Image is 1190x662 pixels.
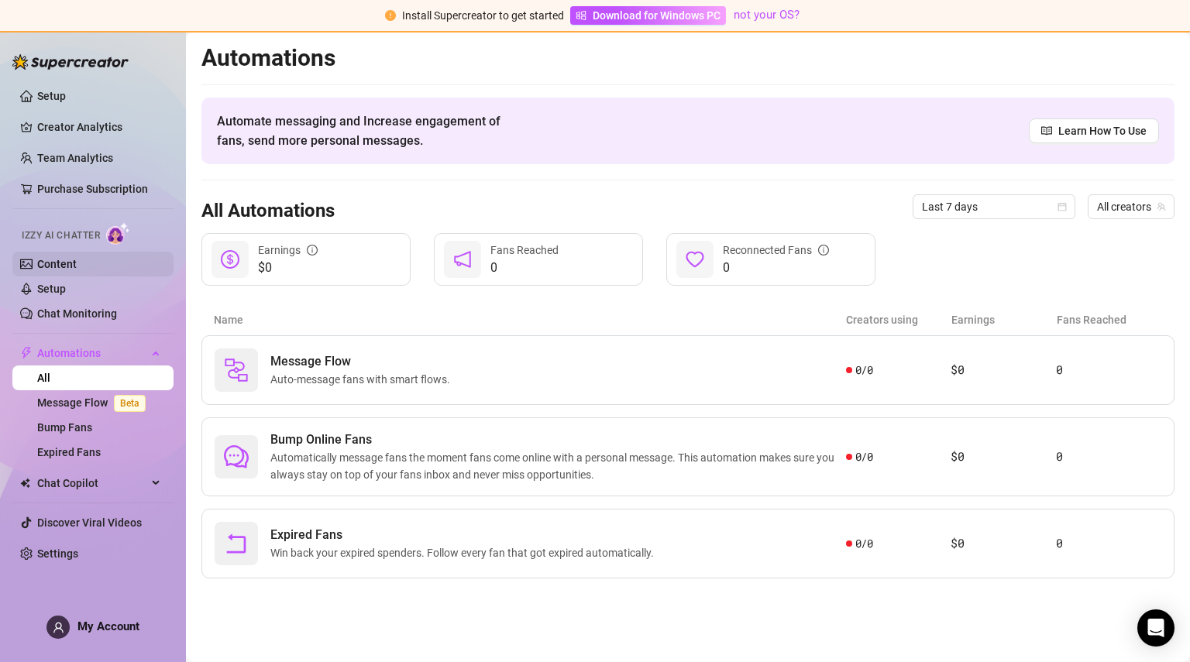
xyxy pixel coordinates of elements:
[37,183,148,195] a: Purchase Subscription
[307,245,318,256] span: info-circle
[1058,122,1147,139] span: Learn How To Use
[37,421,92,434] a: Bump Fans
[22,228,100,243] span: Izzy AI Chatter
[224,444,249,469] span: comment
[270,526,660,544] span: Expired Fans
[106,222,130,245] img: AI Chatter
[37,516,142,529] a: Discover Viral Videos
[723,242,829,259] div: Reconnected Fans
[270,371,456,388] span: Auto-message fans with smart flows.
[37,307,117,320] a: Chat Monitoring
[922,195,1066,218] span: Last 7 days
[221,250,239,269] span: dollar
[1029,118,1159,143] a: Learn How To Use
[270,352,456,371] span: Message Flow
[114,395,146,412] span: Beta
[37,396,152,409] a: Message FlowBeta
[214,311,846,328] article: Name
[1057,311,1162,328] article: Fans Reached
[37,258,77,270] a: Content
[402,9,564,22] span: Install Supercreator to get started
[1097,195,1165,218] span: All creators
[37,152,113,164] a: Team Analytics
[453,250,472,269] span: notification
[951,448,1056,466] article: $0
[270,544,660,561] span: Win back your expired spenders. Follow every fan that got expired automatically.
[37,115,161,139] a: Creator Analytics
[20,478,30,489] img: Chat Copilot
[37,372,50,384] a: All
[1058,202,1067,211] span: calendar
[258,242,318,259] div: Earnings
[37,341,147,365] span: Automations
[77,619,139,633] span: My Account
[270,430,846,449] span: Bump Online Fans
[20,347,33,359] span: thunderbolt
[224,531,249,556] span: rollback
[818,245,829,256] span: info-circle
[37,446,101,458] a: Expired Fans
[490,244,559,256] span: Fans Reached
[686,250,704,269] span: heart
[951,311,1057,328] article: Earnings
[855,448,873,465] span: 0 / 0
[490,259,559,277] span: 0
[855,362,873,379] span: 0 / 0
[201,43,1175,73] h2: Automations
[270,449,846,483] span: Automatically message fans the moment fans come online with a personal message. This automation m...
[846,311,951,328] article: Creators using
[723,259,829,277] span: 0
[1056,534,1161,553] article: 0
[37,283,66,295] a: Setup
[201,199,335,224] h3: All Automations
[570,6,726,25] a: Download for Windows PC
[1041,125,1052,136] span: read
[217,111,515,150] span: Automate messaging and Increase engagement of fans, send more personal messages.
[224,358,249,382] img: svg%3e
[576,10,586,21] span: windows
[1157,202,1166,211] span: team
[258,259,318,277] span: $0
[37,471,147,496] span: Chat Copilot
[37,90,66,102] a: Setup
[593,7,721,24] span: Download for Windows PC
[951,534,1056,553] article: $0
[1056,361,1161,379] article: 0
[855,535,873,552] span: 0 / 0
[1137,609,1175,647] div: Open Intercom Messenger
[37,547,78,560] a: Settings
[12,54,129,70] img: logo-BBDzfeDw.svg
[53,622,64,633] span: user
[951,361,1056,379] article: $0
[385,10,396,21] span: exclamation-circle
[734,8,800,22] a: not your OS?
[1056,448,1161,466] article: 0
